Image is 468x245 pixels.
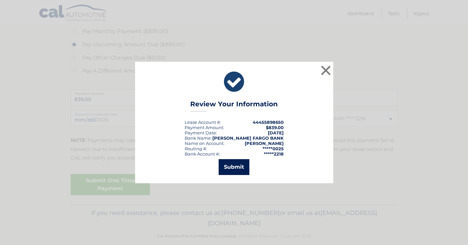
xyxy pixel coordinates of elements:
span: $839.00 [266,125,284,130]
strong: 44455898650 [253,120,284,125]
div: Routing #: [185,146,207,151]
span: [DATE] [268,130,284,135]
span: Payment Date [185,130,216,135]
strong: [PERSON_NAME] [245,141,284,146]
h3: Review Your Information [190,100,278,112]
div: Bank Account #: [185,151,220,157]
button: × [319,64,333,77]
div: : [185,130,217,135]
div: Payment Amount: [185,125,224,130]
button: Submit [219,159,249,175]
strong: [PERSON_NAME] FARGO BANK [212,135,284,141]
div: Bank Name: [185,135,212,141]
div: Name on Account: [185,141,225,146]
div: Lease Account #: [185,120,221,125]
